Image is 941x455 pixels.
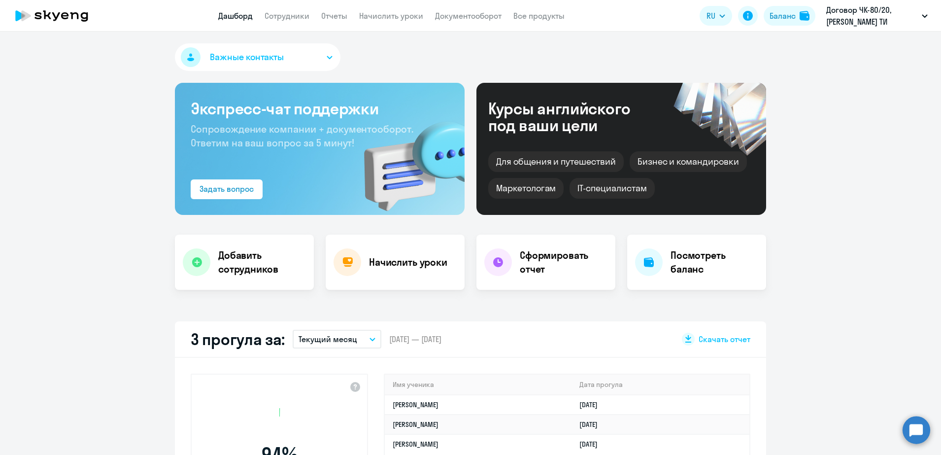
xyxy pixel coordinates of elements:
a: [DATE] [579,400,605,409]
p: Договор ЧК-80/20, [PERSON_NAME] ТИ СОЛЮШЕНС, ООО [826,4,918,28]
h2: 3 прогула за: [191,329,285,349]
span: Сопровождение компании + документооборот. Ответим на ваш вопрос за 5 минут! [191,123,413,149]
a: Дашборд [218,11,253,21]
button: Важные контакты [175,43,340,71]
a: Все продукты [513,11,565,21]
button: Текущий месяц [293,330,381,349]
a: [DATE] [579,440,605,449]
div: Баланс [770,10,796,22]
a: [PERSON_NAME] [393,400,438,409]
button: RU [700,6,732,26]
a: [PERSON_NAME] [393,420,438,429]
h4: Посмотреть баланс [671,248,758,276]
img: balance [800,11,809,21]
span: [DATE] — [DATE] [389,334,441,345]
div: Бизнес и командировки [630,151,747,172]
span: RU [706,10,715,22]
a: [PERSON_NAME] [393,440,438,449]
button: Балансbalance [764,6,815,26]
h4: Начислить уроки [369,255,447,269]
button: Договор ЧК-80/20, [PERSON_NAME] ТИ СОЛЮШЕНС, ООО [821,4,933,28]
div: IT-специалистам [570,178,654,199]
img: bg-img [350,104,465,215]
h4: Добавить сотрудников [218,248,306,276]
th: Имя ученика [385,375,571,395]
div: Маркетологам [488,178,564,199]
span: Скачать отчет [699,334,750,345]
div: Для общения и путешествий [488,151,624,172]
h4: Сформировать отчет [520,248,607,276]
th: Дата прогула [571,375,749,395]
p: Текущий месяц [299,333,357,345]
a: Начислить уроки [359,11,423,21]
a: Документооборот [435,11,502,21]
button: Задать вопрос [191,179,263,199]
div: Курсы английского под ваши цели [488,100,657,134]
a: [DATE] [579,420,605,429]
span: Важные контакты [210,51,284,64]
h3: Экспресс-чат поддержки [191,99,449,118]
div: Задать вопрос [200,183,254,195]
a: Сотрудники [265,11,309,21]
a: Отчеты [321,11,347,21]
